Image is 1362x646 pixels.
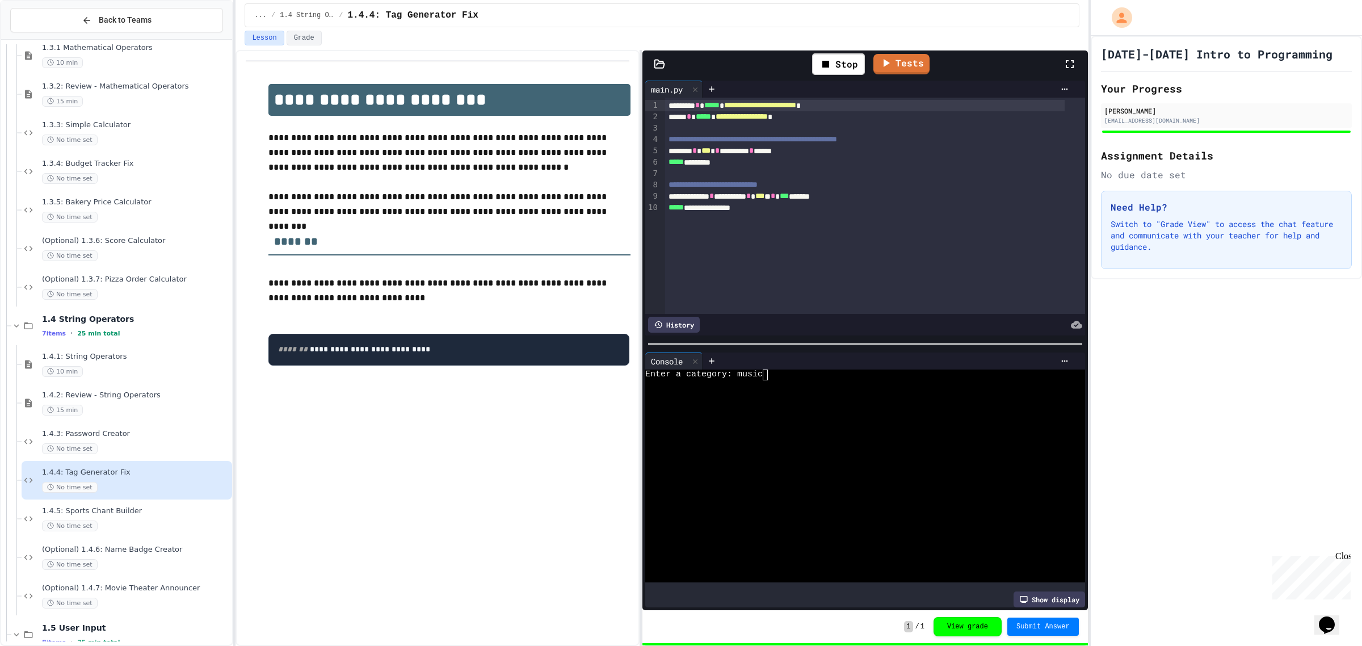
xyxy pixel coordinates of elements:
button: View grade [934,617,1002,636]
div: 8 [645,179,659,191]
button: Submit Answer [1007,618,1079,636]
span: (Optional) 1.3.6: Score Calculator [42,236,230,246]
span: No time set [42,521,98,531]
div: Show display [1014,592,1085,607]
div: 9 [645,191,659,202]
button: Grade [287,31,322,45]
span: 1 [904,621,913,632]
span: ... [254,11,267,20]
span: 15 min [42,96,83,107]
span: 1.4 String Operators [42,314,230,324]
span: No time set [42,289,98,300]
span: 1.4.3: Password Creator [42,429,230,439]
div: main.py [645,83,688,95]
div: [PERSON_NAME] [1104,106,1348,116]
div: Chat with us now!Close [5,5,78,72]
div: [EMAIL_ADDRESS][DOMAIN_NAME] [1104,116,1348,125]
span: (Optional) 1.4.6: Name Badge Creator [42,545,230,555]
span: / [339,11,343,20]
div: 10 [645,202,659,213]
iframe: chat widget [1314,601,1351,635]
span: 1.3.5: Bakery Price Calculator [42,198,230,207]
span: 10 min [42,57,83,68]
span: 1.3.1 Mathematical Operators [42,43,230,53]
span: 1 [920,622,924,631]
span: Enter a category: music [645,370,763,380]
span: • [70,329,73,338]
iframe: chat widget [1268,551,1351,599]
a: Tests [873,54,930,74]
span: 1.3.4: Budget Tracker Fix [42,159,230,169]
span: 15 min [42,405,83,416]
span: No time set [42,559,98,570]
span: (Optional) 1.3.7: Pizza Order Calculator [42,275,230,284]
div: 6 [645,157,659,168]
span: 1.4.2: Review - String Operators [42,391,230,400]
span: 1.5 User Input [42,623,230,633]
span: No time set [42,135,98,145]
span: Back to Teams [99,14,152,26]
span: Submit Answer [1016,622,1070,631]
span: 1.3.3: Simple Calculator [42,120,230,130]
span: 1.4.4: Tag Generator Fix [347,9,478,22]
div: 7 [645,168,659,179]
span: / [271,11,275,20]
p: Switch to "Grade View" to access the chat feature and communicate with your teacher for help and ... [1111,219,1342,253]
button: Back to Teams [10,8,223,32]
span: 1.4.5: Sports Chant Builder [42,506,230,516]
div: 3 [645,123,659,134]
div: 2 [645,111,659,123]
span: No time set [42,250,98,261]
span: No time set [42,598,98,609]
div: No due date set [1101,168,1352,182]
h1: [DATE]-[DATE] Intro to Programming [1101,46,1332,62]
button: Lesson [245,31,284,45]
span: 7 items [42,330,66,337]
h3: Need Help? [1111,200,1342,214]
span: (Optional) 1.4.7: Movie Theater Announcer [42,584,230,593]
span: 1.4.1: String Operators [42,352,230,362]
span: No time set [42,443,98,454]
h2: Assignment Details [1101,148,1352,163]
div: My Account [1100,5,1135,31]
div: Console [645,353,703,370]
span: 1.4 String Operators [280,11,334,20]
span: 25 min total [77,330,120,337]
span: 25 min total [77,639,120,646]
span: 10 min [42,366,83,377]
div: 4 [645,134,659,145]
span: 1.4.4: Tag Generator Fix [42,468,230,477]
span: No time set [42,482,98,493]
div: main.py [645,81,703,98]
h2: Your Progress [1101,81,1352,97]
span: No time set [42,173,98,184]
div: History [648,317,700,333]
span: No time set [42,212,98,223]
span: / [915,622,919,631]
span: 1.3.2: Review - Mathematical Operators [42,82,230,91]
div: Console [645,355,688,367]
span: 8 items [42,639,66,646]
div: 5 [645,145,659,157]
div: Stop [812,53,865,75]
div: 1 [645,100,659,111]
